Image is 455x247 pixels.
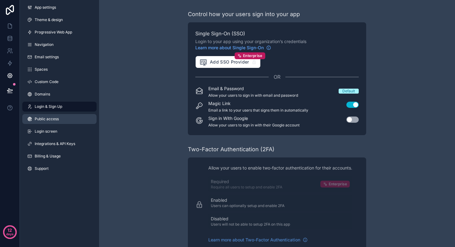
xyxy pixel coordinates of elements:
[195,56,261,68] button: Add SSO ProviderEnterprise
[329,182,347,187] span: Enterprise
[211,197,284,203] p: Enabled
[22,77,97,87] a: Custom Code
[274,73,280,81] span: OR
[35,129,57,134] span: Login screen
[208,100,308,107] p: Magic Link
[35,5,56,10] span: App settings
[243,53,262,58] span: Enterprise
[22,89,97,99] a: Domains
[208,86,298,92] p: Email & Password
[22,2,97,12] a: App settings
[22,40,97,50] a: Navigation
[35,92,50,97] span: Domains
[35,154,61,159] span: Billing & Usage
[208,237,308,243] a: Learn more about Two-Factor Authentication
[35,67,48,72] span: Spaces
[211,203,284,208] p: Users can optionally setup and enable 2FA
[208,123,300,128] p: Allow your users to sign in with their Google account
[35,42,54,47] span: Navigation
[7,227,12,233] p: 12
[22,64,97,74] a: Spaces
[35,79,58,84] span: Custom Code
[35,55,59,60] span: Email settings
[22,102,97,112] a: Login & Sign Up
[35,117,59,121] span: Public access
[22,139,97,149] a: Integrations & API Keys
[35,30,72,35] span: Progressive Web App
[188,145,275,154] div: Two-Factor Authentication (2FA)
[208,108,308,113] p: Email a link to your users that signs them in automatically
[22,114,97,124] a: Public access
[342,89,355,94] div: Default
[195,45,264,51] span: Learn more about Single Sign-On
[211,185,282,190] p: Require all users to setup and enable 2FA
[35,17,63,22] span: Theme & design
[195,30,359,37] span: Single Sign-On (SSO)
[35,141,75,146] span: Integrations & API Keys
[208,115,300,121] p: Sign in With Google
[188,10,300,19] div: Control how your users sign into your app
[22,27,97,37] a: Progressive Web App
[35,166,49,171] span: Support
[211,222,290,227] p: Users will not be able to setup 2FA on this app
[208,165,352,171] p: Allow your users to enable two-factor authentication for their accounts.
[211,216,290,222] p: Disabled
[22,52,97,62] a: Email settings
[22,126,97,136] a: Login screen
[22,151,97,161] a: Billing & Usage
[208,93,298,98] p: Allow your users to sign in with email and password
[199,58,249,66] span: Add SSO Provider
[195,38,359,51] span: Login to your app using your organization’s credentials
[6,230,14,238] p: days
[211,179,282,185] p: Required
[35,104,62,109] span: Login & Sign Up
[208,237,300,243] span: Learn more about Two-Factor Authentication
[22,164,97,174] a: Support
[22,15,97,25] a: Theme & design
[195,45,271,51] a: Learn more about Single Sign-On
